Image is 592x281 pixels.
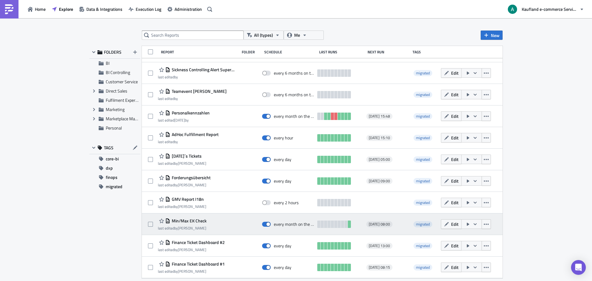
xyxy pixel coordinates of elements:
[125,4,164,14] button: Execution Log
[174,117,185,123] time: 2025-07-16T14:04:12Z
[369,114,390,119] span: [DATE] 15:48
[170,261,225,267] span: Finance Ticket Dashboard #1
[274,221,314,227] div: every month on the 1st
[254,32,273,39] span: All (types)
[451,221,458,227] span: Edit
[451,113,458,119] span: Edit
[507,4,518,14] img: Avatar
[441,241,462,250] button: Edit
[451,156,458,163] span: Edit
[158,96,227,101] div: last edited by
[441,155,462,164] button: Edit
[369,179,390,184] span: [DATE] 09:00
[413,50,438,54] div: Tags
[89,163,140,173] button: dxp
[416,113,430,119] span: migrated
[284,31,324,40] button: Me
[106,69,130,76] span: BI Controlling
[413,135,432,141] span: migrated
[106,125,122,131] span: Personal
[413,264,432,271] span: migrated
[441,219,462,229] button: Edit
[441,90,462,99] button: Edit
[274,70,314,76] div: every 6 months on the 15th
[89,173,140,182] button: finops
[416,200,430,205] span: migrated
[104,49,121,55] span: FOLDERS
[106,154,119,163] span: core-bi
[104,145,113,151] span: TAGS
[264,50,316,54] div: Schedule
[76,4,125,14] a: Data & Integrations
[106,115,154,122] span: Marketplace Management
[106,182,122,191] span: migrated
[319,50,364,54] div: Last Runs
[441,262,462,272] button: Edit
[158,226,207,230] div: last edited by [PERSON_NAME]
[441,176,462,186] button: Edit
[106,106,125,113] span: Marketing
[274,265,291,270] div: every day
[89,154,140,163] button: core-bi
[441,111,462,121] button: Edit
[413,156,432,163] span: migrated
[106,88,127,94] span: Direct Sales
[170,218,207,224] span: Min/Max EK Check
[413,243,432,249] span: migrated
[416,264,430,270] span: migrated
[413,70,432,76] span: migrated
[136,6,161,12] span: Execution Log
[522,6,577,12] span: Kaufland e-commerce Services GmbH & Co. KG
[441,198,462,207] button: Edit
[59,6,73,12] span: Explore
[491,32,499,39] span: New
[451,199,458,206] span: Edit
[274,92,314,97] div: every 6 months on the 15th
[175,6,202,12] span: Administration
[158,75,236,79] div: last edited by
[49,4,76,14] button: Explore
[441,68,462,78] button: Edit
[89,182,140,191] button: migrated
[170,89,227,94] span: Teamevent Alert Jens
[106,60,109,66] span: BI
[170,240,225,245] span: Finance Ticket Dashboard #2
[416,135,430,141] span: migrated
[274,178,291,184] div: every day
[25,4,49,14] button: Home
[242,50,261,54] div: Folder
[369,243,390,248] span: [DATE] 13:00
[274,157,291,162] div: every day
[451,264,458,271] span: Edit
[369,265,390,270] span: [DATE] 08:15
[413,200,432,206] span: migrated
[4,4,14,14] img: PushMetrics
[413,221,432,227] span: migrated
[170,67,236,72] span: Sickness Controlling Alert Supervisor
[106,78,138,85] span: Customer Service
[413,178,432,184] span: migrated
[274,243,291,249] div: every day
[170,196,204,202] span: GMV Report I18n
[158,247,225,252] div: last edited by [PERSON_NAME]
[170,132,219,137] span: AdHoc Fulfillment Report
[274,200,299,205] div: every 2 hours
[451,178,458,184] span: Edit
[161,50,239,54] div: Report
[413,113,432,119] span: migrated
[369,157,390,162] span: [DATE] 05:00
[164,4,205,14] button: Administration
[106,163,113,173] span: dxp
[451,91,458,98] span: Edit
[158,139,219,144] div: last edited by
[451,70,458,76] span: Edit
[158,204,206,209] div: last edited by [PERSON_NAME]
[441,133,462,143] button: Edit
[571,260,586,275] div: Open Intercom Messenger
[481,31,503,40] button: New
[158,269,225,274] div: last edited by [PERSON_NAME]
[451,242,458,249] span: Edit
